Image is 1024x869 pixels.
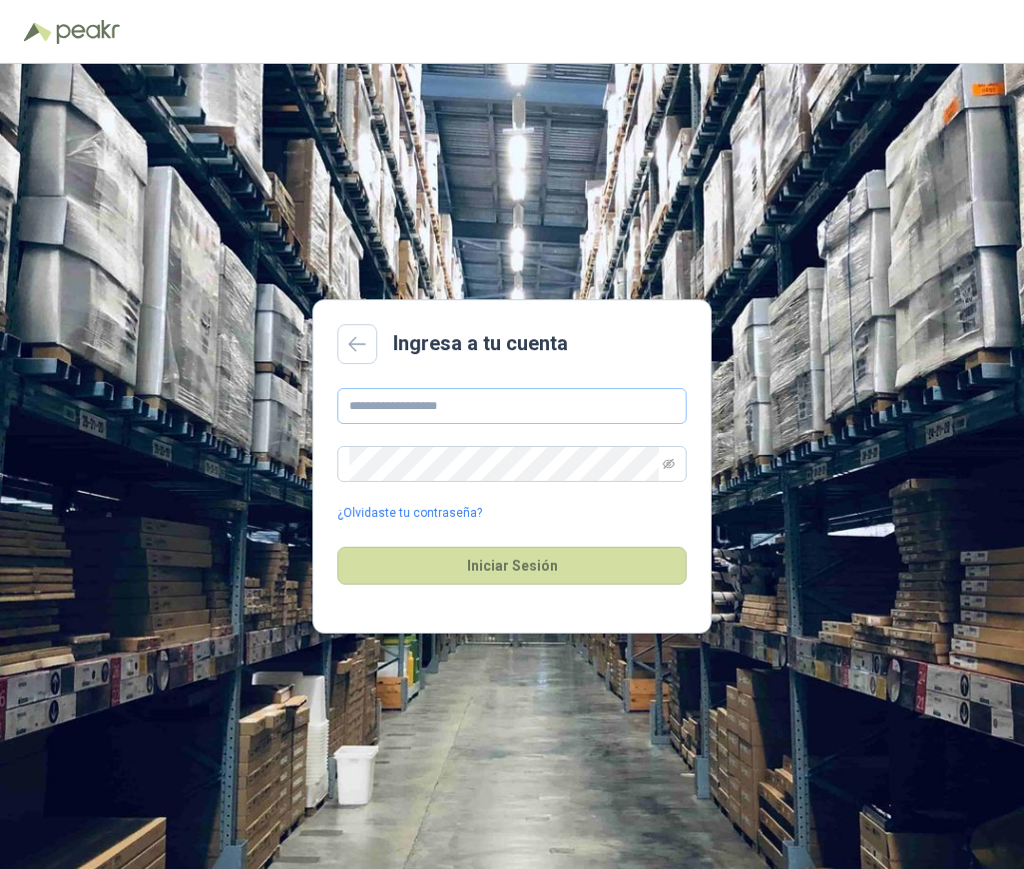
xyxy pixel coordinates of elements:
[337,547,687,585] button: Iniciar Sesión
[337,504,482,523] a: ¿Olvidaste tu contraseña?
[24,22,52,42] img: Logo
[393,328,568,359] h2: Ingresa a tu cuenta
[56,20,120,44] img: Peakr
[663,458,675,470] span: eye-invisible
